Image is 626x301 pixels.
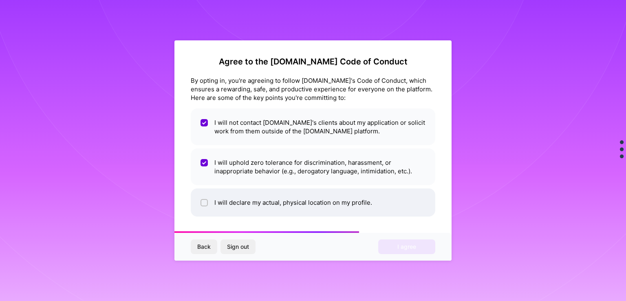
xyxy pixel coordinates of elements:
span: Back [197,243,211,251]
h2: Agree to the [DOMAIN_NAME] Code of Conduct [191,57,435,66]
li: I will uphold zero tolerance for discrimination, harassment, or inappropriate behavior (e.g., der... [191,148,435,185]
li: I will declare my actual, physical location on my profile. [191,188,435,217]
button: Back [191,239,217,254]
button: Sign out [220,239,256,254]
div: By opting in, you're agreeing to follow [DOMAIN_NAME]'s Code of Conduct, which ensures a rewardin... [191,76,435,102]
li: I will not contact [DOMAIN_NAME]'s clients about my application or solicit work from them outside... [191,108,435,145]
span: Sign out [227,243,249,251]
